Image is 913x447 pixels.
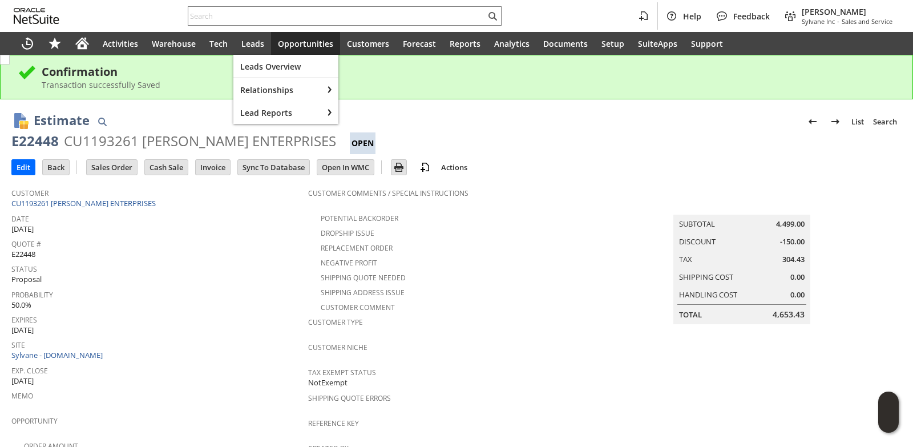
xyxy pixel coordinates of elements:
a: Customers [340,32,396,55]
a: Memo [11,391,33,401]
a: Support [684,32,730,55]
span: Feedback [733,11,770,22]
span: Oracle Guided Learning Widget. To move around, please hold and drag [878,413,899,433]
a: Discount [679,236,716,247]
a: Actions [437,162,472,172]
a: Customer Comment [321,303,395,312]
a: Activities [96,32,145,55]
span: Activities [103,38,138,49]
a: Opportunities [271,32,340,55]
span: Forecast [403,38,436,49]
span: Documents [543,38,588,49]
caption: Summary [673,196,810,215]
div: Relationships [233,78,322,101]
span: 4,653.43 [773,309,805,320]
a: Tax Exempt Status [308,368,376,377]
a: Shipping Cost [679,272,733,282]
a: CU1193261 [PERSON_NAME] ENTERPRISES [11,198,159,208]
iframe: Click here to launch Oracle Guided Learning Help Panel [878,392,899,433]
span: Analytics [494,38,530,49]
a: Subtotal [679,219,715,229]
a: Potential Backorder [321,214,398,223]
a: Replacement Order [321,243,393,253]
a: Handling Cost [679,289,737,300]
a: Search [868,112,902,131]
a: Negative Profit [321,258,377,268]
span: Lead Reports [240,107,316,118]
span: Leads [241,38,264,49]
input: Cash Sale [145,160,188,175]
span: 50.0% [11,300,31,311]
a: Customer [11,188,49,198]
span: SuiteApps [638,38,677,49]
span: 0.00 [790,272,805,283]
input: Print [391,160,406,175]
a: Analytics [487,32,536,55]
div: Lead Reports [233,101,322,124]
a: Date [11,214,29,224]
a: Probability [11,290,53,300]
h1: Estimate [34,111,90,130]
a: Shipping Quote Needed [321,273,406,283]
a: Opportunity [11,416,58,426]
span: Relationships [240,84,316,95]
span: - [837,17,839,26]
img: Print [392,160,406,174]
a: Setup [595,32,631,55]
span: Setup [601,38,624,49]
a: Shipping Address Issue [321,288,405,297]
span: Customers [347,38,389,49]
a: Customer Comments / Special Instructions [308,188,468,198]
div: Shortcuts [41,32,68,55]
a: Reports [443,32,487,55]
span: E22448 [11,249,35,260]
a: Exp. Close [11,366,48,376]
span: [PERSON_NAME] [802,6,892,17]
span: [DATE] [11,325,34,336]
svg: logo [14,8,59,24]
div: E22448 [11,132,59,150]
span: NotExempt [308,377,348,388]
svg: Home [75,37,89,50]
span: Sylvane Inc [802,17,835,26]
a: Tech [203,32,235,55]
a: Home [68,32,96,55]
img: Next [829,115,842,128]
input: Back [43,160,69,175]
a: SuiteApps [631,32,684,55]
span: Leads Overview [240,61,332,72]
a: Warehouse [145,32,203,55]
a: Customer Niche [308,343,367,352]
a: Forecast [396,32,443,55]
span: Reports [450,38,480,49]
span: Support [691,38,723,49]
span: -150.00 [780,236,805,247]
a: Sylvane - [DOMAIN_NAME] [11,350,106,360]
div: Open [350,132,375,154]
svg: Search [486,9,499,23]
svg: Shortcuts [48,37,62,50]
span: Help [683,11,701,22]
a: Dropship Issue [321,228,374,238]
img: Previous [806,115,819,128]
span: 304.43 [782,254,805,265]
input: Edit [12,160,35,175]
span: 4,499.00 [776,219,805,229]
a: Tax [679,254,692,264]
div: CU1193261 [PERSON_NAME] ENTERPRISES [64,132,336,150]
svg: Recent Records [21,37,34,50]
span: Warehouse [152,38,196,49]
span: [DATE] [11,376,34,386]
span: 0.00 [790,289,805,300]
span: Opportunities [278,38,333,49]
a: Leads [235,32,271,55]
a: Recent Records [14,32,41,55]
a: Reference Key [308,418,359,428]
input: Open In WMC [317,160,374,175]
a: Site [11,340,25,350]
input: Sales Order [87,160,137,175]
a: Status [11,264,37,274]
span: Sales and Service [842,17,892,26]
div: Confirmation [42,64,895,79]
img: Quick Find [95,115,109,128]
